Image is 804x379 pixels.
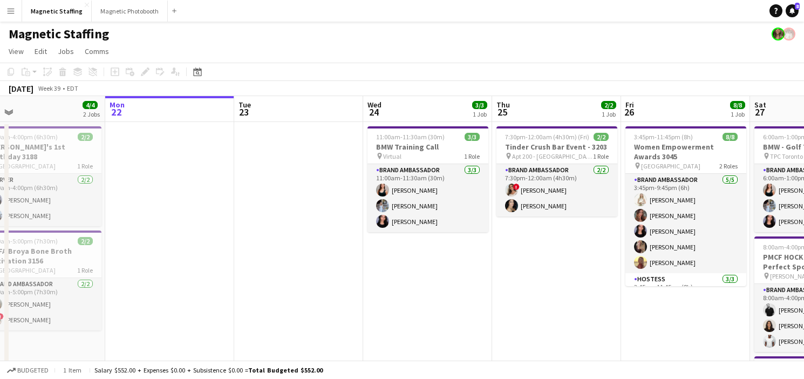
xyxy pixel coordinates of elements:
span: 4/4 [83,101,98,109]
span: 3/3 [465,133,480,141]
span: Budgeted [17,367,49,374]
a: Jobs [53,44,78,58]
span: 11:00am-11:30am (30m) [376,133,445,141]
div: 1 Job [473,110,487,118]
h1: Magnetic Staffing [9,26,109,42]
span: Wed [367,100,381,110]
app-user-avatar: Kara & Monika [782,28,795,40]
span: ! [513,184,520,190]
span: 8/8 [723,133,738,141]
button: Magnetic Staffing [22,1,92,22]
span: 2/2 [594,133,609,141]
app-card-role: Brand Ambassador2/27:30pm-12:00am (4h30m)![PERSON_NAME][PERSON_NAME] [496,164,617,216]
span: 22 [108,106,125,118]
app-card-role: Hostess3/33:45pm-11:45pm (8h) [625,273,746,344]
span: 3:45pm-11:45pm (8h) [634,133,693,141]
a: Edit [30,44,51,58]
h3: Women Empowerment Awards 3045 [625,142,746,161]
span: 24 [366,106,381,118]
span: 25 [495,106,510,118]
span: View [9,46,24,56]
span: Fri [625,100,634,110]
app-job-card: 7:30pm-12:00am (4h30m) (Fri)2/2Tinder Crush Bar Event - 3203 Apt 200 - [GEOGRAPHIC_DATA]1 RoleBra... [496,126,617,216]
span: 2/2 [601,101,616,109]
span: 1 Role [593,152,609,160]
span: 8/8 [730,101,745,109]
span: Total Budgeted $552.00 [248,366,323,374]
button: Budgeted [5,364,50,376]
h3: Tinder Crush Bar Event - 3203 [496,142,617,152]
span: 1 Role [77,266,93,274]
span: 2 Roles [719,162,738,170]
span: Apt 200 - [GEOGRAPHIC_DATA] [512,152,593,160]
span: 8 [795,3,800,10]
div: Salary $552.00 + Expenses $0.00 + Subsistence $0.00 = [94,366,323,374]
app-card-role: Brand Ambassador5/53:45pm-9:45pm (6h)[PERSON_NAME][PERSON_NAME][PERSON_NAME][PERSON_NAME][PERSON_... [625,174,746,273]
div: 1 Job [602,110,616,118]
span: 7:30pm-12:00am (4h30m) (Fri) [505,133,589,141]
span: [GEOGRAPHIC_DATA] [641,162,700,170]
app-card-role: Brand Ambassador3/311:00am-11:30am (30m)[PERSON_NAME][PERSON_NAME][PERSON_NAME] [367,164,488,232]
span: 2/2 [78,237,93,245]
span: 23 [237,106,251,118]
app-job-card: 11:00am-11:30am (30m)3/3BMW Training Call Virtual1 RoleBrand Ambassador3/311:00am-11:30am (30m)[P... [367,126,488,232]
span: 1 Role [464,152,480,160]
span: 1 item [59,366,85,374]
div: EDT [67,84,78,92]
div: 2 Jobs [83,110,100,118]
span: Virtual [383,152,401,160]
div: 1 Job [731,110,745,118]
span: 1 Role [77,162,93,170]
button: Magnetic Photobooth [92,1,168,22]
span: 2/2 [78,133,93,141]
div: [DATE] [9,83,33,94]
span: 27 [753,106,766,118]
a: View [4,44,28,58]
a: Comms [80,44,113,58]
span: 3/3 [472,101,487,109]
span: Mon [110,100,125,110]
span: Sat [754,100,766,110]
span: Jobs [58,46,74,56]
span: 26 [624,106,634,118]
span: Tue [239,100,251,110]
span: Thu [496,100,510,110]
span: Comms [85,46,109,56]
app-job-card: 3:45pm-11:45pm (8h)8/8Women Empowerment Awards 3045 [GEOGRAPHIC_DATA]2 RolesBrand Ambassador5/53:... [625,126,746,286]
h3: BMW Training Call [367,142,488,152]
app-user-avatar: Bianca Fantauzzi [772,28,785,40]
span: Week 39 [36,84,63,92]
span: Edit [35,46,47,56]
a: 8 [786,4,799,17]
